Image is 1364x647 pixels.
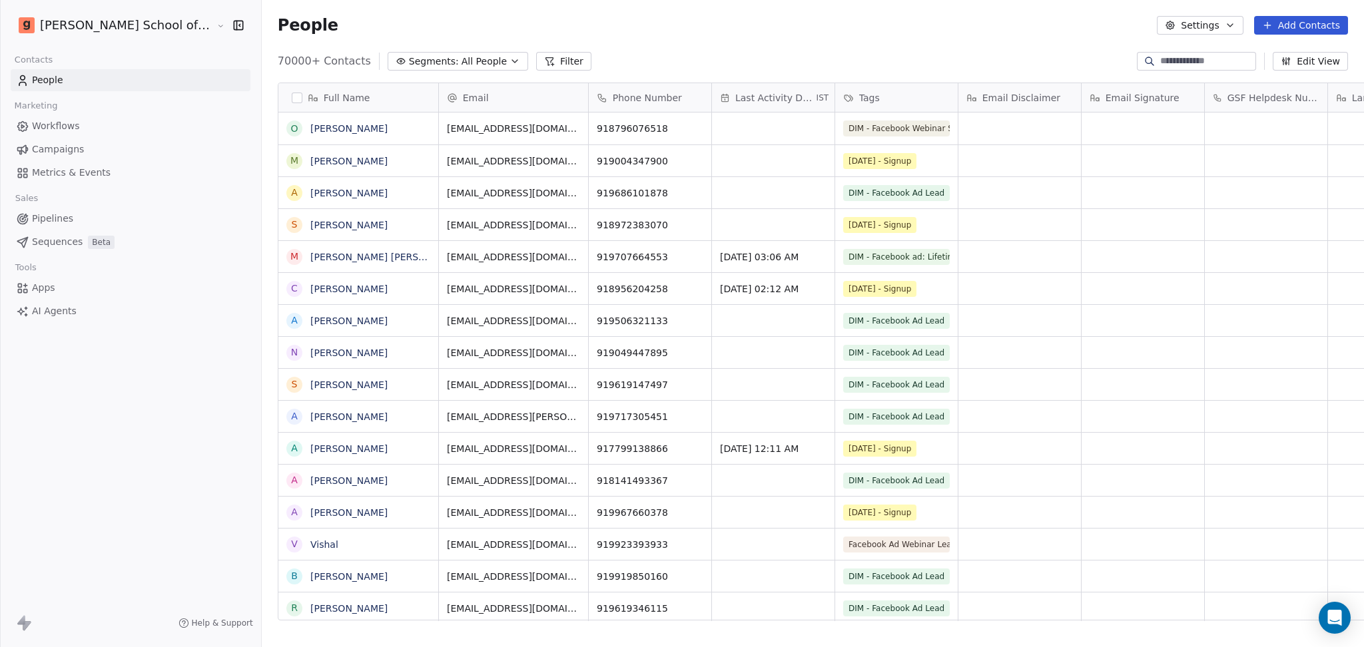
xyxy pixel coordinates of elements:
a: [PERSON_NAME] [310,347,388,358]
span: DIM - Facebook Ad Lead [843,345,950,361]
div: A [291,505,298,519]
a: Apps [11,277,250,299]
div: Tags [835,83,958,112]
div: A [291,186,298,200]
div: Email [439,83,588,112]
span: [EMAIL_ADDRESS][DOMAIN_NAME] [447,506,580,519]
span: [EMAIL_ADDRESS][DOMAIN_NAME] [447,378,580,391]
div: Email Disclaimer [958,83,1081,112]
span: [DATE] 03:06 AM [720,250,827,264]
span: Sequences [32,235,83,249]
div: V [291,537,298,551]
span: Campaigns [32,142,84,156]
span: [EMAIL_ADDRESS][DOMAIN_NAME] [447,474,580,487]
span: DIM - Facebook Ad Lead [843,568,950,584]
a: People [11,69,250,91]
div: O [290,122,298,136]
span: [EMAIL_ADDRESS][DOMAIN_NAME] [447,250,580,264]
div: A [291,314,298,327]
a: [PERSON_NAME] [310,284,388,294]
a: [PERSON_NAME] [310,411,388,422]
div: Email Signature [1082,83,1204,112]
span: 918956204258 [597,282,703,296]
span: 919619346115 [597,602,703,615]
a: [PERSON_NAME] [PERSON_NAME] [310,252,468,262]
span: IST [817,93,829,103]
span: [EMAIL_ADDRESS][DOMAIN_NAME] [447,346,580,359]
span: [EMAIL_ADDRESS][PERSON_NAME][DOMAIN_NAME] [447,410,580,423]
a: Metrics & Events [11,162,250,184]
button: Filter [536,52,591,71]
a: [PERSON_NAME] [310,316,388,326]
div: A [291,473,298,487]
a: AI Agents [11,300,250,322]
span: 70000+ Contacts [278,53,371,69]
a: [PERSON_NAME] [310,475,388,486]
span: DIM - Facebook Ad Lead [843,185,950,201]
div: Full Name [278,83,438,112]
span: Full Name [324,91,370,105]
span: Help & Support [192,618,253,628]
a: [PERSON_NAME] [310,188,388,198]
span: Email Signature [1106,91,1180,105]
a: [PERSON_NAME] [310,220,388,230]
div: A [291,409,298,423]
span: [EMAIL_ADDRESS][DOMAIN_NAME] [447,570,580,583]
div: C [291,282,298,296]
span: 919049447895 [597,346,703,359]
img: Goela%20School%20Logos%20(4).png [19,17,35,33]
button: Add Contacts [1254,16,1348,35]
span: [EMAIL_ADDRESS][DOMAIN_NAME] [447,602,580,615]
a: [PERSON_NAME] [310,156,388,166]
span: Contacts [9,50,59,70]
span: All People [462,55,507,69]
span: DIM - Facebook Ad Lead [843,409,950,425]
span: Pipelines [32,212,73,226]
span: [EMAIL_ADDRESS][DOMAIN_NAME] [447,538,580,551]
div: B [291,569,298,583]
span: [DATE] 02:12 AM [720,282,827,296]
span: People [32,73,63,87]
span: [DATE] - Signup [843,441,916,457]
div: GSF Helpdesk Number [1205,83,1327,112]
span: 919717305451 [597,410,703,423]
span: [DATE] - Signup [843,281,916,297]
div: grid [278,112,439,621]
a: SequencesBeta [11,231,250,253]
span: 919923393933 [597,538,703,551]
span: 918796076518 [597,122,703,135]
span: Phone Number [613,91,682,105]
span: DIM - Facebook Ad Lead [843,600,950,616]
span: [DATE] - Signup [843,153,916,169]
div: S [291,218,297,232]
span: GSF Helpdesk Number [1227,91,1319,105]
span: 919919850160 [597,570,703,583]
span: [EMAIL_ADDRESS][DOMAIN_NAME] [447,442,580,455]
div: s [291,377,297,391]
span: [EMAIL_ADDRESS][DOMAIN_NAME] [447,282,580,296]
a: Workflows [11,115,250,137]
a: [PERSON_NAME] [310,571,388,582]
button: Settings [1157,16,1243,35]
span: DIM - Facebook Ad Lead [843,473,950,489]
span: 919967660378 [597,506,703,519]
span: People [278,15,338,35]
span: Marketing [9,96,63,116]
span: [EMAIL_ADDRESS][DOMAIN_NAME] [447,186,580,200]
span: [EMAIL_ADDRESS][DOMAIN_NAME] [447,122,580,135]
span: Facebook Ad Webinar Lead [843,537,950,552]
div: A [291,441,298,455]
a: [PERSON_NAME] [310,379,388,390]
span: Email [463,91,489,105]
span: DIM - Facebook Webinar Signup Time [843,120,950,136]
span: DIM - Facebook ad: Lifetime Recording [843,249,950,265]
span: Apps [32,281,55,295]
span: [EMAIL_ADDRESS][DOMAIN_NAME] [447,314,580,327]
div: Open Intercom Messenger [1319,602,1351,634]
span: Segments: [409,55,459,69]
span: [DATE] - Signup [843,505,916,521]
span: Last Activity Date [735,91,814,105]
span: DIM - Facebook Ad Lead [843,313,950,329]
div: M [290,154,298,168]
span: DIM - Facebook Ad Lead [843,377,950,393]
